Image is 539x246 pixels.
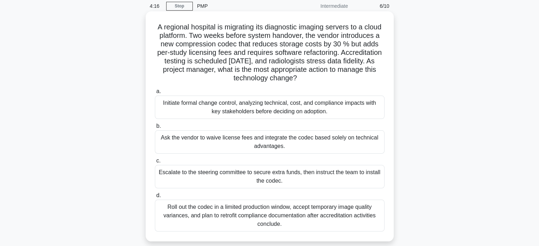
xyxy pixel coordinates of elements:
[155,165,384,188] div: Escalate to the steering committee to secure extra funds, then instruct the team to install the c...
[155,200,384,231] div: Roll out the codec in a limited production window, accept temporary image quality variances, and ...
[156,192,161,198] span: d.
[166,2,193,11] a: Stop
[155,96,384,119] div: Initiate formal change control, analyzing technical, cost, and compliance impacts with key stakeh...
[156,123,161,129] span: b.
[156,88,161,94] span: a.
[155,130,384,154] div: Ask the vendor to waive license fees and integrate the codec based solely on technical advantages.
[154,23,385,83] h5: A regional hospital is migrating its diagnostic imaging servers to a cloud platform. Two weeks be...
[156,158,161,164] span: c.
